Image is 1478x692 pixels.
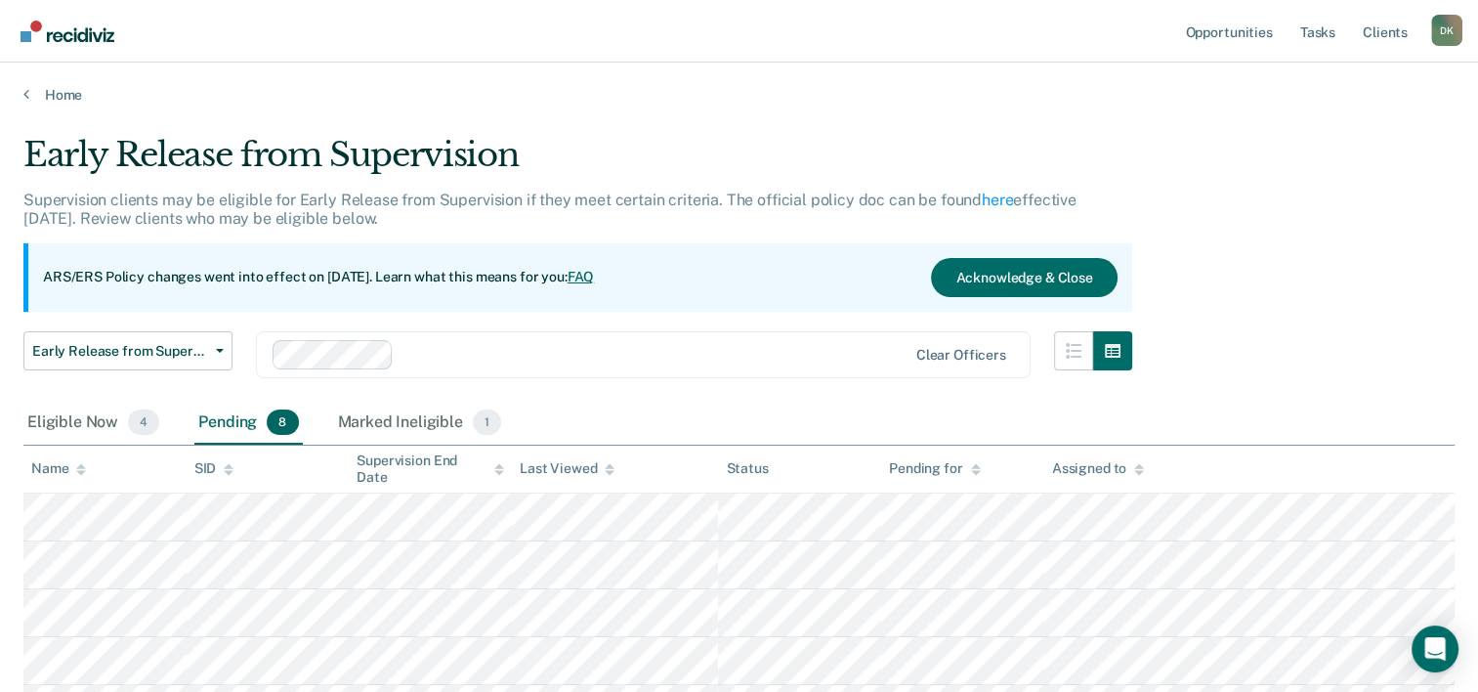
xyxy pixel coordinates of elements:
button: Profile dropdown button [1431,15,1462,46]
div: Pending for [889,460,980,477]
button: Acknowledge & Close [931,258,1117,297]
span: 8 [267,410,298,435]
div: Open Intercom Messenger [1412,626,1458,672]
span: Early Release from Supervision [32,343,208,360]
div: D K [1431,15,1462,46]
div: Clear officers [916,347,1006,364]
div: Eligible Now4 [23,402,163,445]
button: Early Release from Supervision [23,331,232,370]
a: Home [23,86,1455,104]
a: here [982,191,1013,209]
span: 1 [473,410,501,435]
div: Supervision End Date [357,453,504,486]
div: Marked Ineligible1 [334,402,506,445]
div: SID [194,460,234,477]
div: Status [726,460,768,477]
div: Name [31,460,86,477]
div: Last Viewed [520,460,614,477]
div: Pending8 [194,402,302,445]
div: Early Release from Supervision [23,135,1132,191]
div: Assigned to [1052,460,1144,477]
img: Recidiviz [21,21,114,42]
p: Supervision clients may be eligible for Early Release from Supervision if they meet certain crite... [23,191,1077,228]
p: ARS/ERS Policy changes went into effect on [DATE]. Learn what this means for you: [43,268,594,287]
span: 4 [128,410,159,435]
a: FAQ [568,269,595,284]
